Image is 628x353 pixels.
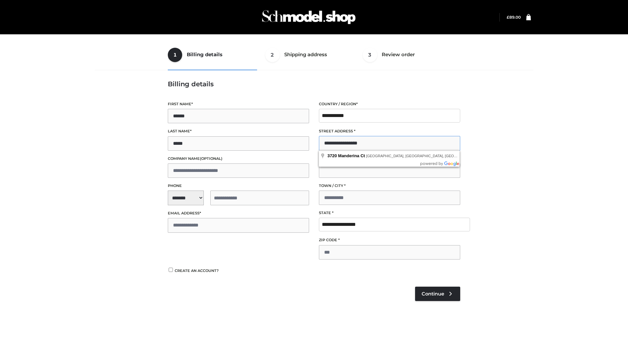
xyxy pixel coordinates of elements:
span: Continue [422,291,444,297]
img: Schmodel Admin 964 [260,4,358,30]
label: Town / City [319,183,460,189]
input: Create an account? [168,268,174,272]
label: Email address [168,210,309,216]
label: Country / Region [319,101,460,107]
h3: Billing details [168,80,460,88]
label: Company name [168,156,309,162]
label: Phone [168,183,309,189]
a: £89.00 [507,15,521,20]
span: Create an account? [175,268,219,273]
label: Last name [168,128,309,134]
span: (optional) [200,156,222,161]
bdi: 89.00 [507,15,521,20]
label: Street address [319,128,460,134]
span: [GEOGRAPHIC_DATA], [GEOGRAPHIC_DATA], [GEOGRAPHIC_DATA] [366,154,482,158]
span: 3720 [327,153,337,158]
a: Continue [415,287,460,301]
span: £ [507,15,509,20]
span: Manderina Ct [338,153,365,158]
label: State [319,210,460,216]
label: First name [168,101,309,107]
label: ZIP Code [319,237,460,243]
